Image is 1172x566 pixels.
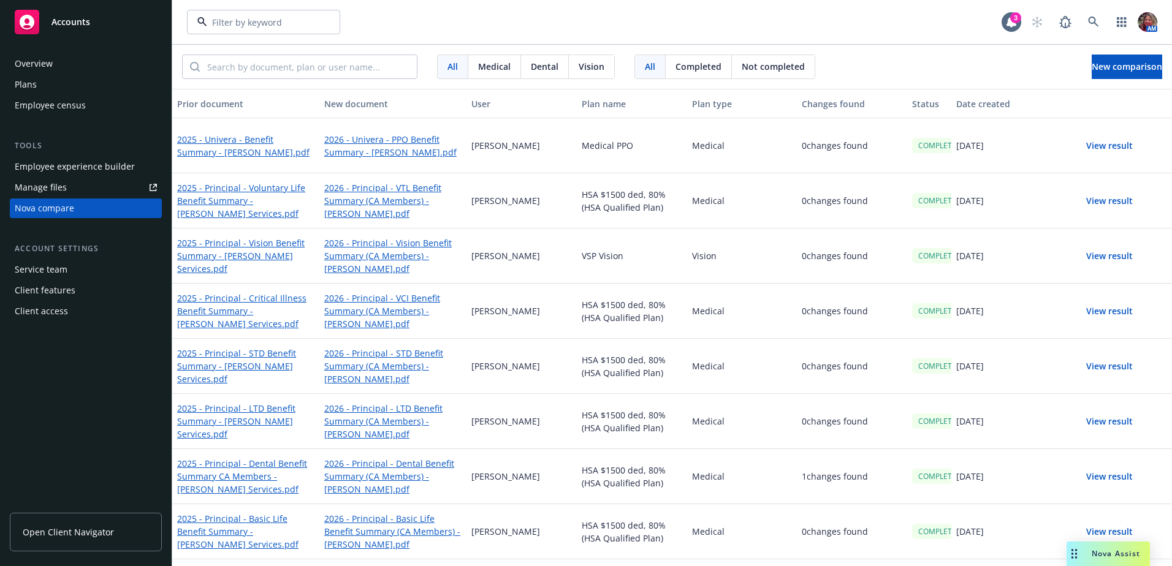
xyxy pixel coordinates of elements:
a: Nova compare [10,198,162,218]
span: All [645,60,655,73]
button: View result [1067,409,1152,434]
div: Plans [15,75,37,94]
a: Client access [10,301,162,321]
a: Client features [10,281,162,300]
div: Medical [687,284,797,339]
span: New comparison [1092,61,1162,72]
p: [DATE] [956,415,984,428]
div: New document [324,97,462,110]
a: Report a Bug [1053,10,1078,34]
div: HSA $1500 ded, 80% (HSA Qualified Plan) [577,504,687,559]
button: View result [1067,134,1152,158]
div: 3 [1010,12,1021,23]
img: photo [1138,12,1157,32]
span: All [447,60,458,73]
div: Overview [15,54,53,74]
div: Prior document [177,97,314,110]
a: 2025 - Principal - Dental Benefit Summary CA Members - [PERSON_NAME] Services.pdf [177,457,314,496]
div: Status [912,97,946,110]
p: [DATE] [956,304,984,317]
a: 2026 - Univera - PPO Benefit Summary - [PERSON_NAME].pdf [324,133,462,159]
p: 0 changes found [802,360,868,372]
div: Date created [956,97,1057,110]
div: Employee experience builder [15,157,135,176]
a: Switch app [1109,10,1134,34]
div: Service team [15,260,67,279]
a: Manage files [10,178,162,197]
button: View result [1067,299,1152,323]
div: Client features [15,281,75,300]
a: Employee census [10,96,162,115]
div: Vision [687,228,797,284]
div: Medical [687,339,797,394]
button: View result [1067,464,1152,489]
span: Medical [478,60,511,73]
div: COMPLETED [912,413,968,429]
div: HSA $1500 ded, 80% (HSA Qualified Plan) [577,339,687,394]
div: Medical [687,449,797,504]
a: 2026 - Principal - Basic Life Benefit Summary (CA Members) - [PERSON_NAME].pdf [324,512,462,551]
div: HSA $1500 ded, 80% (HSA Qualified Plan) [577,449,687,504]
a: 2026 - Principal - STD Benefit Summary (CA Members) - [PERSON_NAME].pdf [324,347,462,385]
button: New document [319,89,466,118]
div: User [471,97,572,110]
a: 2026 - Principal - Dental Benefit Summary (CA Members) - [PERSON_NAME].pdf [324,457,462,496]
p: [PERSON_NAME] [471,415,540,428]
div: COMPLETED [912,303,968,319]
div: Plan type [692,97,793,110]
p: [PERSON_NAME] [471,304,540,317]
a: 2025 - Principal - Vision Benefit Summary - [PERSON_NAME] Services.pdf [177,236,314,275]
span: Not completed [742,60,805,73]
div: HSA $1500 ded, 80% (HSA Qualified Plan) [577,394,687,449]
div: COMPLETED [912,193,968,208]
span: Accounts [51,17,90,27]
div: Changes found [802,97,902,110]
button: Prior document [172,89,319,118]
a: 2025 - Principal - STD Benefit Summary - [PERSON_NAME] Services.pdf [177,347,314,385]
div: Employee census [15,96,86,115]
p: [PERSON_NAME] [471,249,540,262]
button: Nova Assist [1067,541,1150,566]
div: COMPLETED [912,138,968,153]
a: Search [1081,10,1106,34]
button: Date created [951,89,1062,118]
a: 2025 - Principal - Basic Life Benefit Summary - [PERSON_NAME] Services.pdf [177,512,314,551]
div: Account settings [10,243,162,255]
div: Manage files [15,178,67,197]
p: [DATE] [956,249,984,262]
p: 0 changes found [802,139,868,152]
span: Dental [531,60,558,73]
div: Nova compare [15,198,74,218]
div: COMPLETED [912,248,968,263]
p: 0 changes found [802,525,868,538]
div: Tools [10,140,162,152]
div: HSA $1500 ded, 80% (HSA Qualified Plan) [577,284,687,339]
p: [DATE] [956,470,984,483]
div: Drag to move [1067,541,1082,566]
span: Nova Assist [1092,548,1140,559]
div: Client access [15,301,68,321]
div: Medical [687,504,797,559]
span: Open Client Navigator [23,526,114,538]
span: Vision [579,60,604,73]
a: Plans [10,75,162,94]
a: Service team [10,260,162,279]
div: Plan name [582,97,682,110]
div: COMPLETED [912,469,968,484]
button: New comparison [1092,55,1162,79]
button: View result [1067,519,1152,544]
button: User [466,89,577,118]
p: [DATE] [956,525,984,538]
a: Overview [10,54,162,74]
a: Accounts [10,5,162,39]
a: Start snowing [1025,10,1049,34]
button: Status [907,89,951,118]
p: [DATE] [956,139,984,152]
a: 2025 - Principal - Critical Illness Benefit Summary - [PERSON_NAME] Services.pdf [177,292,314,330]
button: View result [1067,189,1152,213]
a: 2026 - Principal - LTD Benefit Summary (CA Members) - [PERSON_NAME].pdf [324,402,462,440]
a: 2026 - Principal - Vision Benefit Summary (CA Members) - [PERSON_NAME].pdf [324,236,462,275]
p: 1 changes found [802,470,868,483]
p: [PERSON_NAME] [471,360,540,372]
p: [PERSON_NAME] [471,525,540,538]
